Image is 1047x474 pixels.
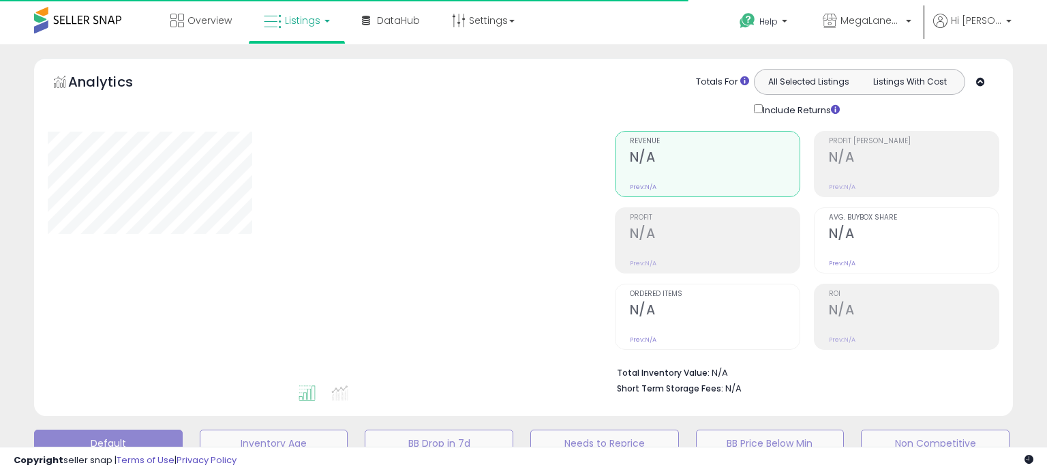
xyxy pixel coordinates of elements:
h2: N/A [630,302,800,321]
button: Default [34,430,183,457]
button: BB Drop in 7d [365,430,513,457]
span: MegaLanes Distribution [840,14,902,27]
h2: N/A [829,302,999,321]
h2: N/A [829,149,999,168]
b: Total Inventory Value: [617,367,710,379]
small: Prev: N/A [829,259,855,267]
div: Totals For [696,76,749,89]
strong: Copyright [14,454,63,466]
a: Terms of Use [117,454,174,466]
span: ROI [829,291,999,298]
button: Inventory Age [200,430,348,457]
li: N/A [617,364,989,380]
button: BB Price Below Min [696,430,845,457]
b: Short Term Storage Fees: [617,383,723,394]
span: N/A [725,382,742,395]
span: Hi [PERSON_NAME] [951,14,1002,27]
div: seller snap | | [14,454,237,467]
span: Profit [630,214,800,222]
button: Listings With Cost [859,73,960,91]
button: Needs to Reprice [530,430,679,457]
span: Revenue [630,138,800,145]
span: Overview [187,14,232,27]
h2: N/A [829,226,999,244]
small: Prev: N/A [630,259,656,267]
h5: Analytics [68,72,160,95]
a: Help [729,2,801,44]
span: DataHub [377,14,420,27]
span: Avg. Buybox Share [829,214,999,222]
i: Get Help [739,12,756,29]
small: Prev: N/A [829,336,855,344]
span: Profit [PERSON_NAME] [829,138,999,145]
div: Include Returns [744,102,856,117]
a: Privacy Policy [177,454,237,466]
span: Ordered Items [630,291,800,298]
button: All Selected Listings [758,73,860,91]
button: Non Competitive [861,430,1010,457]
a: Hi [PERSON_NAME] [933,14,1012,44]
small: Prev: N/A [829,183,855,191]
small: Prev: N/A [630,336,656,344]
small: Prev: N/A [630,183,656,191]
h2: N/A [630,226,800,244]
span: Help [759,16,778,27]
span: Listings [285,14,320,27]
h2: N/A [630,149,800,168]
